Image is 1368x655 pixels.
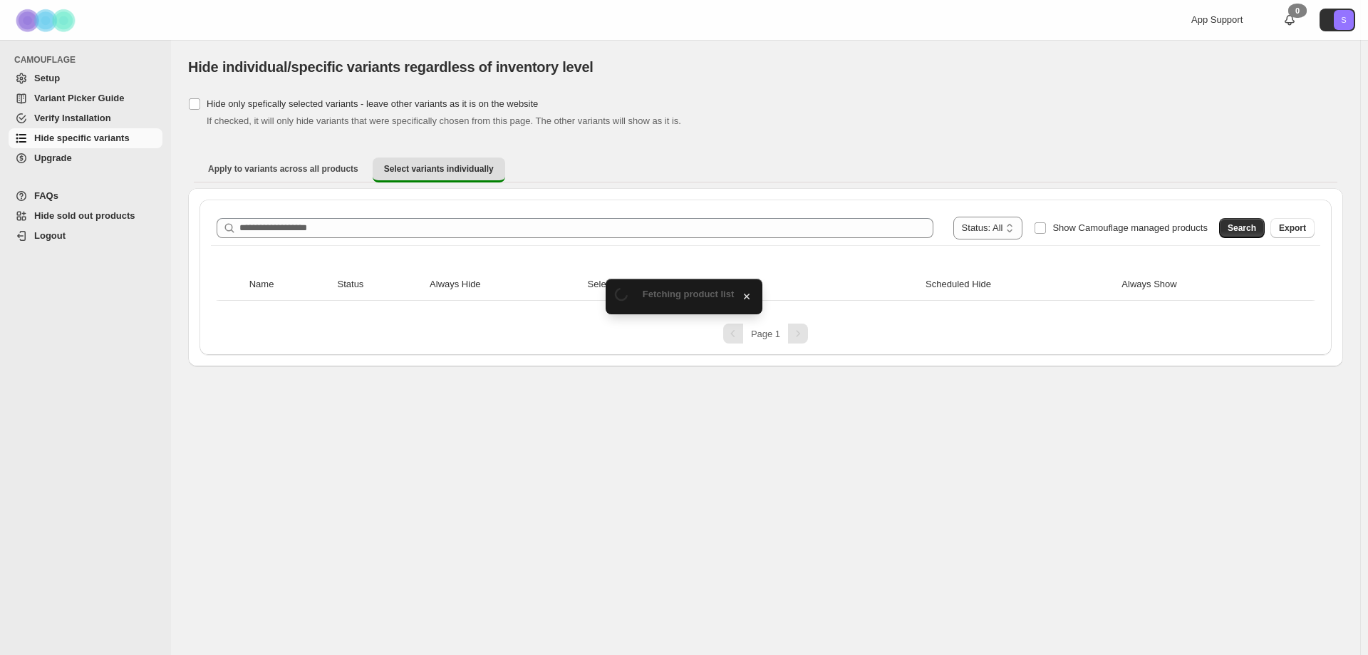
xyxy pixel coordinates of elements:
[1228,222,1256,234] span: Search
[245,269,333,301] th: Name
[9,206,162,226] a: Hide sold out products
[1191,14,1243,25] span: App Support
[425,269,584,301] th: Always Hide
[34,73,60,83] span: Setup
[34,113,111,123] span: Verify Installation
[9,88,162,108] a: Variant Picker Guide
[584,269,922,301] th: Selected/Excluded Countries
[1279,222,1306,234] span: Export
[11,1,83,40] img: Camouflage
[9,128,162,148] a: Hide specific variants
[9,226,162,246] a: Logout
[1282,13,1297,27] a: 0
[373,158,505,182] button: Select variants individually
[1320,9,1355,31] button: Avatar with initials S
[1288,4,1307,18] div: 0
[1052,222,1208,233] span: Show Camouflage managed products
[207,98,538,109] span: Hide only spefically selected variants - leave other variants as it is on the website
[34,190,58,201] span: FAQs
[384,163,494,175] span: Select variants individually
[921,269,1117,301] th: Scheduled Hide
[14,54,164,66] span: CAMOUFLAGE
[34,210,135,221] span: Hide sold out products
[333,269,426,301] th: Status
[34,133,130,143] span: Hide specific variants
[643,289,735,299] span: Fetching product list
[34,153,72,163] span: Upgrade
[208,163,358,175] span: Apply to variants across all products
[211,324,1320,344] nav: Pagination
[34,93,124,103] span: Variant Picker Guide
[197,158,370,180] button: Apply to variants across all products
[9,68,162,88] a: Setup
[188,59,594,75] span: Hide individual/specific variants regardless of inventory level
[1334,10,1354,30] span: Avatar with initials S
[1219,218,1265,238] button: Search
[1270,218,1315,238] button: Export
[188,188,1343,366] div: Select variants individually
[34,230,66,241] span: Logout
[1341,16,1346,24] text: S
[9,108,162,128] a: Verify Installation
[1117,269,1286,301] th: Always Show
[9,186,162,206] a: FAQs
[9,148,162,168] a: Upgrade
[207,115,681,126] span: If checked, it will only hide variants that were specifically chosen from this page. The other va...
[751,329,780,339] span: Page 1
